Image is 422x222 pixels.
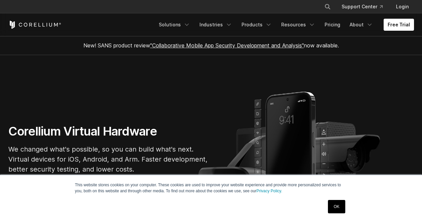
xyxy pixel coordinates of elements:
[83,42,339,49] span: New! SANS product review now available.
[8,21,61,29] a: Corellium Home
[322,1,334,13] button: Search
[328,200,345,213] a: OK
[8,124,208,139] h1: Corellium Virtual Hardware
[155,19,194,31] a: Solutions
[384,19,414,31] a: Free Trial
[257,189,282,193] a: Privacy Policy.
[8,144,208,174] p: We changed what's possible, so you can build what's next. Virtual devices for iOS, Android, and A...
[277,19,319,31] a: Resources
[321,19,344,31] a: Pricing
[336,1,388,13] a: Support Center
[150,42,304,49] a: "Collaborative Mobile App Security Development and Analysis"
[238,19,276,31] a: Products
[316,1,414,13] div: Navigation Menu
[391,1,414,13] a: Login
[346,19,377,31] a: About
[75,182,347,194] p: This website stores cookies on your computer. These cookies are used to improve your website expe...
[195,19,236,31] a: Industries
[155,19,414,31] div: Navigation Menu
